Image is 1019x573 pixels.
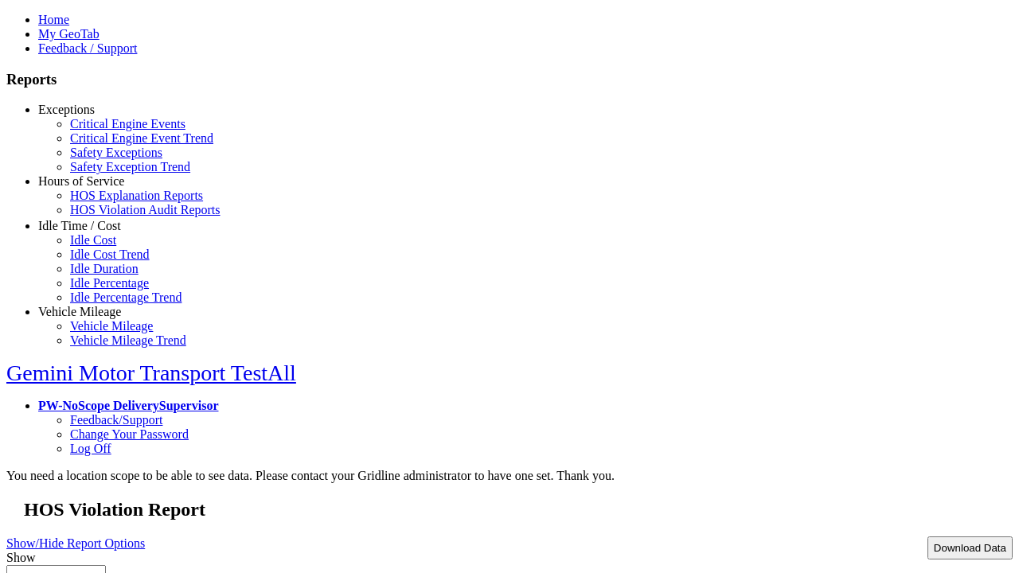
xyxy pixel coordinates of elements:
a: Feedback/Support [70,413,162,427]
a: PW-NoScope DeliverySupervisor [38,399,218,412]
a: My GeoTab [38,27,100,41]
a: Vehicle Mileage [38,305,121,318]
a: HOS Explanation Reports [70,189,203,202]
a: Change Your Password [70,427,189,441]
h3: Reports [6,71,1013,88]
a: Vehicle Mileage Trend [70,333,186,347]
a: Idle Percentage [70,276,149,290]
a: Home [38,13,69,26]
a: Idle Duration [70,262,139,275]
a: HOS Violation Audit Reports [70,203,221,216]
a: Idle Percentage Trend [70,290,182,304]
h2: HOS Violation Report [24,499,1013,520]
div: You need a location scope to be able to see data. Please contact your Gridline administrator to h... [6,469,1013,483]
a: Exceptions [38,103,95,116]
a: Hours of Service [38,174,124,188]
a: Critical Engine Events [70,117,185,131]
a: Show/Hide Report Options [6,532,145,554]
a: HOS Violations [70,217,150,231]
a: Gemini Motor Transport TestAll [6,361,296,385]
a: Feedback / Support [38,41,137,55]
a: Idle Cost Trend [70,248,150,261]
a: Critical Engine Event Trend [70,131,213,145]
a: Vehicle Mileage [70,319,153,333]
a: Log Off [70,442,111,455]
a: Idle Cost [70,233,116,247]
a: Safety Exceptions [70,146,162,159]
a: Safety Exception Trend [70,160,190,173]
a: Idle Time / Cost [38,219,121,232]
button: Download Data [927,536,1013,559]
label: Show [6,551,35,564]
